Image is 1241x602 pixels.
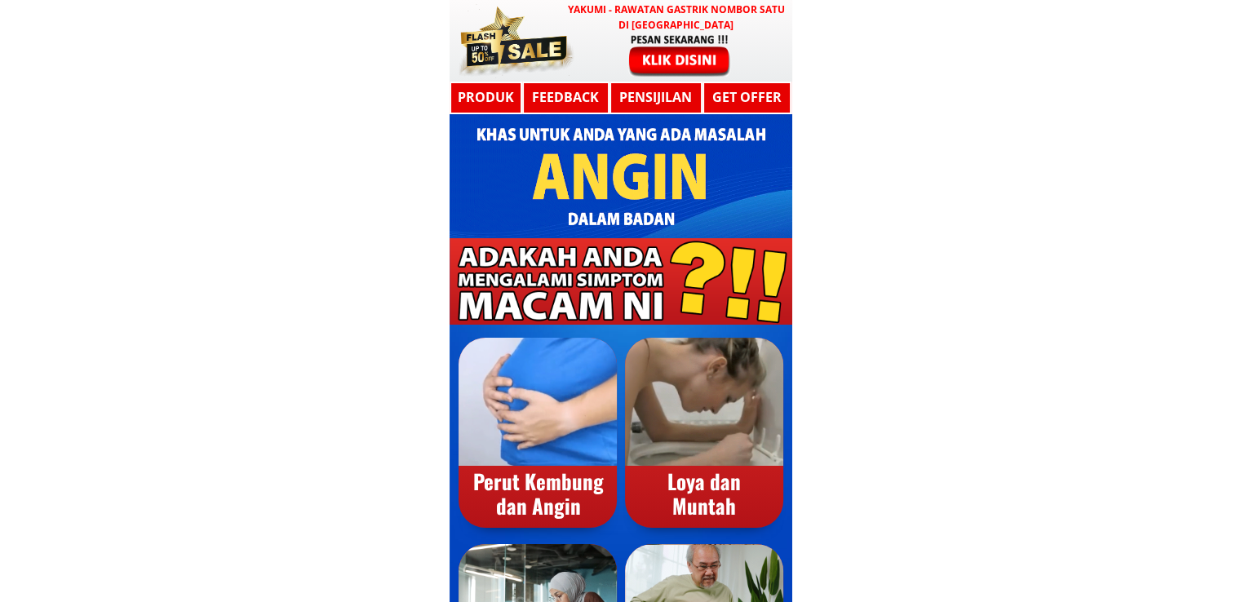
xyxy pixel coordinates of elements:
[450,87,522,108] h3: Produk
[459,469,618,518] div: Perut Kembung dan Angin
[523,87,608,108] h3: Feedback
[565,2,788,33] h3: YAKUMI - Rawatan Gastrik Nombor Satu di [GEOGRAPHIC_DATA]
[625,469,783,518] div: Loya dan Muntah
[707,87,787,108] h3: GET OFFER
[615,87,696,108] h3: Pensijilan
